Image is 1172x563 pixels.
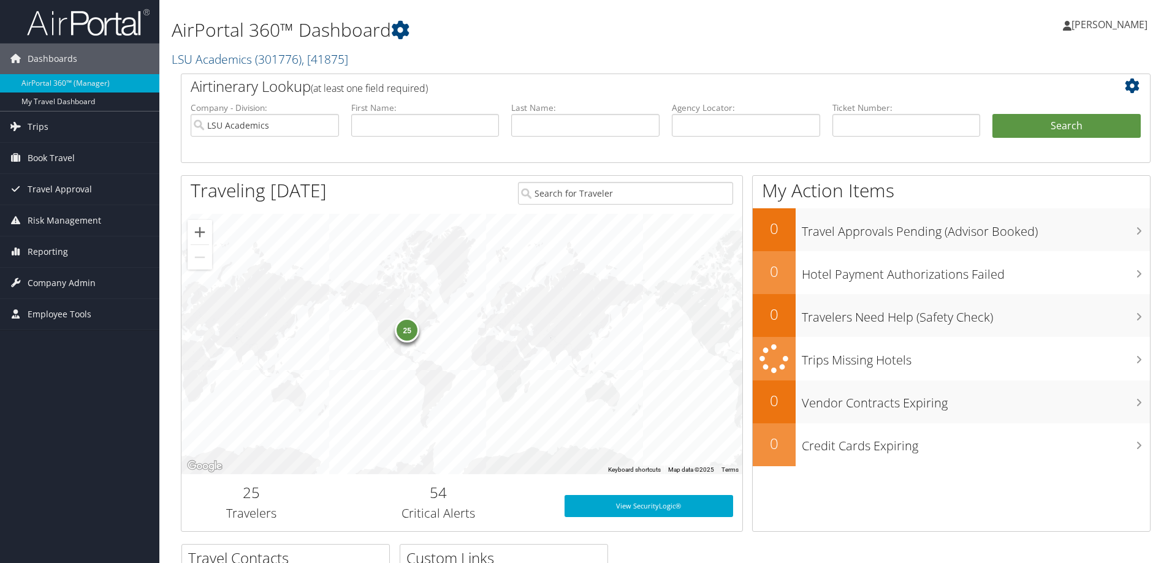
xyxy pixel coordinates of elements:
[802,260,1150,283] h3: Hotel Payment Authorizations Failed
[351,102,500,114] label: First Name:
[1071,18,1147,31] span: [PERSON_NAME]
[311,81,428,95] span: (at least one field required)
[191,178,327,203] h1: Traveling [DATE]
[191,482,313,503] h2: 25
[753,261,796,282] h2: 0
[802,431,1150,455] h3: Credit Cards Expiring
[753,178,1150,203] h1: My Action Items
[28,143,75,173] span: Book Travel
[28,174,92,205] span: Travel Approval
[302,51,348,67] span: , [ 41875 ]
[28,268,96,298] span: Company Admin
[191,76,1060,97] h2: Airtinerary Lookup
[27,8,150,37] img: airportal-logo.png
[185,458,225,474] img: Google
[753,251,1150,294] a: 0Hotel Payment Authorizations Failed
[608,466,661,474] button: Keyboard shortcuts
[188,245,212,270] button: Zoom out
[565,495,733,517] a: View SecurityLogic®
[753,208,1150,251] a: 0Travel Approvals Pending (Advisor Booked)
[802,388,1150,412] h3: Vendor Contracts Expiring
[753,294,1150,337] a: 0Travelers Need Help (Safety Check)
[753,304,796,325] h2: 0
[191,102,339,114] label: Company - Division:
[753,433,796,454] h2: 0
[172,51,348,67] a: LSU Academics
[331,505,546,522] h3: Critical Alerts
[28,299,91,330] span: Employee Tools
[191,505,313,522] h3: Travelers
[753,380,1150,423] a: 0Vendor Contracts Expiring
[668,466,714,473] span: Map data ©2025
[395,318,420,342] div: 25
[185,458,225,474] a: Open this area in Google Maps (opens a new window)
[518,182,733,205] input: Search for Traveler
[802,217,1150,240] h3: Travel Approvals Pending (Advisor Booked)
[802,346,1150,369] h3: Trips Missing Hotels
[832,102,981,114] label: Ticket Number:
[331,482,546,503] h2: 54
[188,220,212,244] button: Zoom in
[28,111,48,142] span: Trips
[511,102,660,114] label: Last Name:
[1063,6,1160,43] a: [PERSON_NAME]
[802,303,1150,326] h3: Travelers Need Help (Safety Check)
[172,17,831,43] h1: AirPortal 360™ Dashboard
[753,390,796,411] h2: 0
[753,337,1150,380] a: Trips Missing Hotels
[721,466,739,473] a: Terms
[992,114,1141,138] button: Search
[753,423,1150,466] a: 0Credit Cards Expiring
[753,218,796,239] h2: 0
[28,205,101,236] span: Risk Management
[255,51,302,67] span: ( 301776 )
[28,43,77,74] span: Dashboards
[28,236,68,267] span: Reporting
[672,102,820,114] label: Agency Locator:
